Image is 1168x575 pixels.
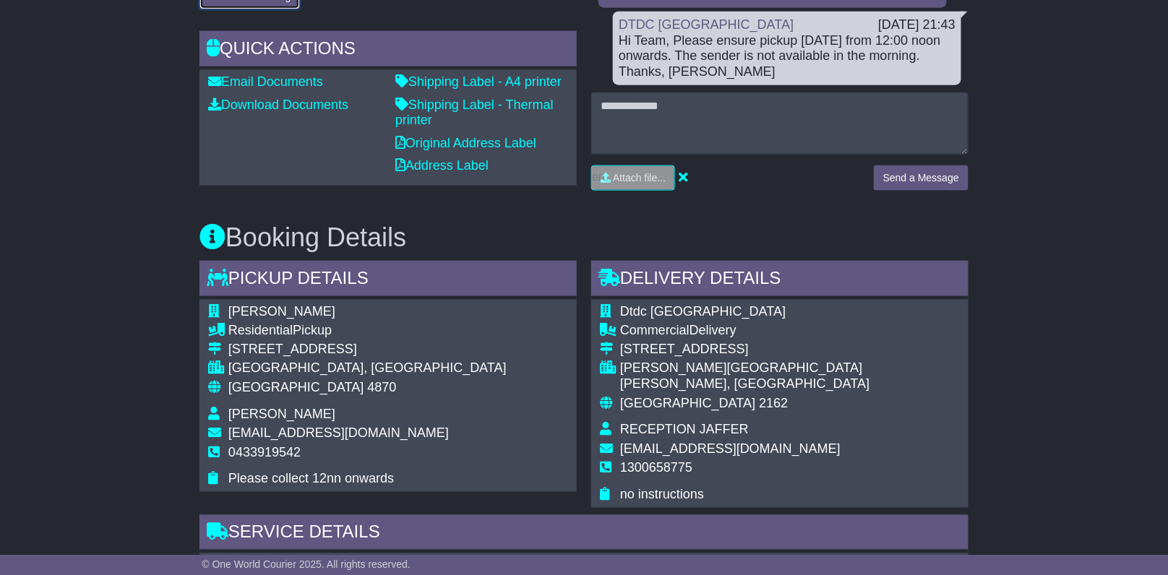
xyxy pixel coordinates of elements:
[367,381,396,395] span: 4870
[199,31,577,70] div: Quick Actions
[228,407,335,422] span: [PERSON_NAME]
[199,223,969,252] h3: Booking Details
[202,558,411,570] span: © One World Courier 2025. All rights reserved.
[620,304,786,319] span: Dtdc [GEOGRAPHIC_DATA]
[874,165,969,191] button: Send a Message
[620,442,841,457] span: [EMAIL_ADDRESS][DOMAIN_NAME]
[228,323,507,339] div: Pickup
[620,323,960,339] div: Delivery
[199,261,577,300] div: Pickup Details
[620,423,749,437] span: RECEPTION JAFFER
[620,342,960,358] div: [STREET_ADDRESS]
[208,74,323,89] a: Email Documents
[620,323,690,337] span: Commercial
[620,361,960,392] div: [PERSON_NAME][GEOGRAPHIC_DATA][PERSON_NAME], [GEOGRAPHIC_DATA]
[619,33,956,80] div: Hi Team, Please ensure pickup [DATE] from 12:00 noon onwards. The sender is not available in the ...
[395,158,489,173] a: Address Label
[228,426,449,441] span: [EMAIL_ADDRESS][DOMAIN_NAME]
[228,361,507,377] div: [GEOGRAPHIC_DATA], [GEOGRAPHIC_DATA]
[620,461,692,475] span: 1300658775
[228,446,301,460] span: 0433919542
[228,342,507,358] div: [STREET_ADDRESS]
[228,304,335,319] span: [PERSON_NAME]
[878,17,956,33] div: [DATE] 21:43
[395,74,562,89] a: Shipping Label - A4 printer
[620,488,704,502] span: no instructions
[228,323,293,337] span: Residential
[395,98,554,128] a: Shipping Label - Thermal printer
[395,136,536,150] a: Original Address Label
[199,515,969,554] div: Service Details
[228,472,394,486] span: Please collect 12nn onwards
[228,381,364,395] span: [GEOGRAPHIC_DATA]
[208,98,348,112] a: Download Documents
[620,397,755,411] span: [GEOGRAPHIC_DATA]
[591,261,969,300] div: Delivery Details
[619,17,794,32] a: DTDC [GEOGRAPHIC_DATA]
[759,397,788,411] span: 2162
